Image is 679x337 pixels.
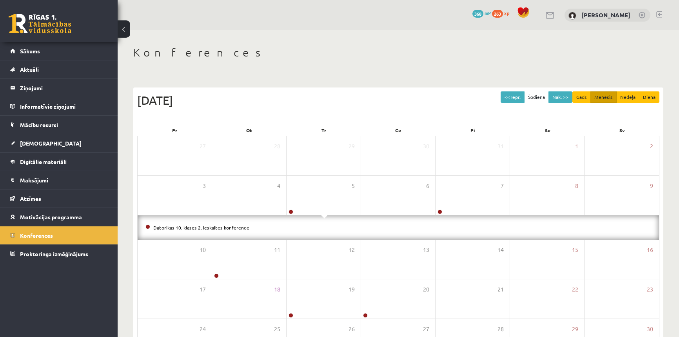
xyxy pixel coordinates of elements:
[349,142,355,151] span: 29
[436,125,510,136] div: Pi
[349,246,355,254] span: 12
[9,14,71,33] a: Rīgas 1. Tālmācības vidusskola
[590,91,617,103] button: Mēnesis
[361,125,436,136] div: Ce
[497,142,504,151] span: 31
[575,182,578,190] span: 8
[10,245,108,263] a: Proktoringa izmēģinājums
[20,47,40,55] span: Sākums
[10,79,108,97] a: Ziņojumi
[20,171,108,189] legend: Maksājumi
[548,91,572,103] button: Nāk. >>
[524,91,549,103] button: Šodiena
[287,125,361,136] div: Tr
[616,91,639,103] button: Nedēļa
[10,153,108,171] a: Digitālie materiāli
[153,224,249,231] a: Datorikas 10. klases 2. ieskaites konference
[10,116,108,134] a: Mācību resursi
[20,79,108,97] legend: Ziņojumi
[492,10,513,16] a: 263 xp
[10,97,108,115] a: Informatīvie ziņojumi
[568,12,576,20] img: Ingus Riciks
[10,60,108,78] a: Aktuāli
[20,232,53,239] span: Konferences
[10,171,108,189] a: Maksājumi
[572,91,591,103] button: Gads
[20,66,39,73] span: Aktuāli
[426,182,429,190] span: 6
[647,285,653,294] span: 23
[510,125,585,136] div: Se
[504,10,509,16] span: xp
[20,140,82,147] span: [DEMOGRAPHIC_DATA]
[200,325,206,333] span: 24
[423,325,429,333] span: 27
[492,10,503,18] span: 263
[647,325,653,333] span: 30
[497,285,504,294] span: 21
[20,213,82,220] span: Motivācijas programma
[10,208,108,226] a: Motivācijas programma
[572,246,578,254] span: 15
[212,125,286,136] div: Ot
[423,246,429,254] span: 13
[423,285,429,294] span: 20
[497,325,504,333] span: 28
[501,182,504,190] span: 7
[137,125,212,136] div: Pr
[572,325,578,333] span: 29
[20,121,58,128] span: Mācību resursi
[20,195,41,202] span: Atzīmes
[274,285,280,294] span: 18
[639,91,659,103] button: Diena
[647,246,653,254] span: 16
[485,10,491,16] span: mP
[133,46,663,59] h1: Konferences
[585,125,659,136] div: Sv
[274,325,280,333] span: 25
[200,142,206,151] span: 27
[137,91,659,109] div: [DATE]
[200,285,206,294] span: 17
[472,10,491,16] a: 368 mP
[20,97,108,115] legend: Informatīvie ziņojumi
[274,246,280,254] span: 11
[20,250,88,257] span: Proktoringa izmēģinājums
[581,11,630,19] a: [PERSON_NAME]
[501,91,525,103] button: << Iepr.
[274,142,280,151] span: 28
[472,10,483,18] span: 368
[203,182,206,190] span: 3
[575,142,578,151] span: 1
[650,142,653,151] span: 2
[423,142,429,151] span: 30
[10,42,108,60] a: Sākums
[10,226,108,244] a: Konferences
[572,285,578,294] span: 22
[497,246,504,254] span: 14
[10,134,108,152] a: [DEMOGRAPHIC_DATA]
[277,182,280,190] span: 4
[20,158,67,165] span: Digitālie materiāli
[200,246,206,254] span: 10
[349,285,355,294] span: 19
[650,182,653,190] span: 9
[10,189,108,208] a: Atzīmes
[349,325,355,333] span: 26
[352,182,355,190] span: 5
